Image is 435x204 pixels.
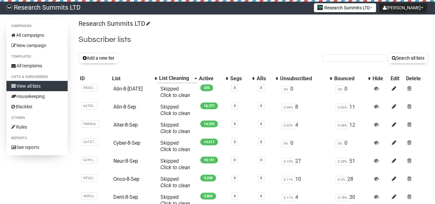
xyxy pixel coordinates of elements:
[333,137,371,155] td: 0
[81,156,98,164] span: 623YL..
[199,75,222,82] div: Active
[255,74,279,83] th: ARs: No sort applied, activate to apply an ascending sort
[379,3,427,12] button: [PERSON_NAME]
[279,173,333,191] td: 10
[336,176,347,183] span: 0.3%
[260,176,262,180] a: 0
[279,83,333,102] td: 0
[113,194,138,200] a: Dent-8-Sep
[279,101,333,119] td: 8
[160,104,190,116] span: Skipped
[314,3,376,12] button: Research Summits LTD
[234,122,236,126] a: 0
[260,104,262,108] a: 0
[160,182,190,189] a: Click to clean
[6,61,68,71] a: All templates
[229,74,255,83] th: Segs: No sort applied, activate to apply an ascending sort
[234,158,236,162] a: 0
[6,22,68,30] li: Campaigns
[279,155,333,173] td: 27
[160,122,190,134] span: Skipped
[333,74,371,83] th: Bounced: No sort applied, activate to apply an ascending sort
[281,86,290,93] span: 0%
[160,140,190,152] span: Skipped
[234,194,236,198] a: 0
[160,110,190,116] a: Click to clean
[260,194,262,198] a: 0
[281,194,295,201] span: 0.11%
[317,5,323,10] img: 2.jpg
[257,75,272,82] div: ARs
[260,140,262,144] a: 0
[160,176,190,189] span: Skipped
[281,140,290,147] span: 0%
[6,114,68,122] li: Others
[6,73,68,81] li: Lists & subscribers
[6,5,12,10] img: bccbfd5974049ef095ce3c15df0eef5a
[334,75,365,82] div: Bounced
[200,84,213,91] span: 335
[260,86,262,90] a: 0
[79,20,149,27] a: Research Summits LTD
[81,84,97,92] span: 892k3..
[113,86,143,92] a: AIin-8-[DATE]
[6,81,68,91] a: View all lists
[159,75,191,82] div: List Cleaning
[79,53,118,63] button: Add a new list
[279,74,333,83] th: Unsubscribed: No sort applied, activate to apply an ascending sort
[333,83,371,102] td: 0
[333,101,371,119] td: 11
[79,74,111,83] th: ID: No sort applied, sorting is disabled
[198,74,229,83] th: Active: No sort applied, activate to apply an ascending sort
[391,75,403,82] div: Edit
[158,74,198,83] th: List Cleaning: Ascending sort applied, activate to apply a descending sort
[279,119,333,137] td: 4
[6,91,68,102] a: Housekeeping
[113,104,136,110] a: AIin-8-Sep
[371,74,389,83] th: Hide: No sort applied, sorting is disabled
[79,34,429,45] h2: Subscriber lists
[279,137,333,155] td: 0
[113,140,140,146] a: Cyber-8-Sep
[81,120,99,128] span: HMAHy..
[81,138,98,146] span: GoTX7..
[336,86,345,93] span: 0%
[406,75,427,82] div: Delete
[112,75,151,82] div: List
[333,173,371,191] td: 28
[405,74,429,83] th: Delete: No sort applied, sorting is disabled
[6,142,68,152] a: See reports
[200,175,216,181] span: 9,258
[111,74,158,83] th: List: No sort applied, activate to apply an ascending sort
[80,75,109,82] div: ID
[6,134,68,142] li: Reports
[336,140,345,147] span: 0%
[281,158,295,165] span: 0.15%
[6,53,68,61] li: Templates
[234,176,236,180] a: 0
[281,104,295,111] span: 0.04%
[389,74,405,83] th: Edit: No sort applied, sorting is disabled
[113,158,138,164] a: Neur-8-Sep
[113,176,139,182] a: Onco-8-Sep
[280,75,326,82] div: Unsubscribed
[6,30,68,40] a: All campaigns
[333,155,371,173] td: 51
[160,128,190,134] a: Click to clean
[234,140,236,144] a: 0
[113,122,138,128] a: Alter-8-Sep
[200,139,218,145] span: 14,617
[81,174,97,182] span: KPx2z..
[200,121,218,127] span: 14,552
[6,40,68,51] a: New campaign
[333,119,371,137] td: 12
[336,122,349,129] span: 0.08%
[260,122,262,126] a: 0
[160,86,190,98] span: Skipped
[281,176,295,183] span: 0.11%
[160,164,190,170] a: Click to clean
[200,157,218,163] span: 18,141
[336,194,349,201] span: 0.78%
[81,192,98,200] span: dUR2x..
[160,146,190,152] a: Click to clean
